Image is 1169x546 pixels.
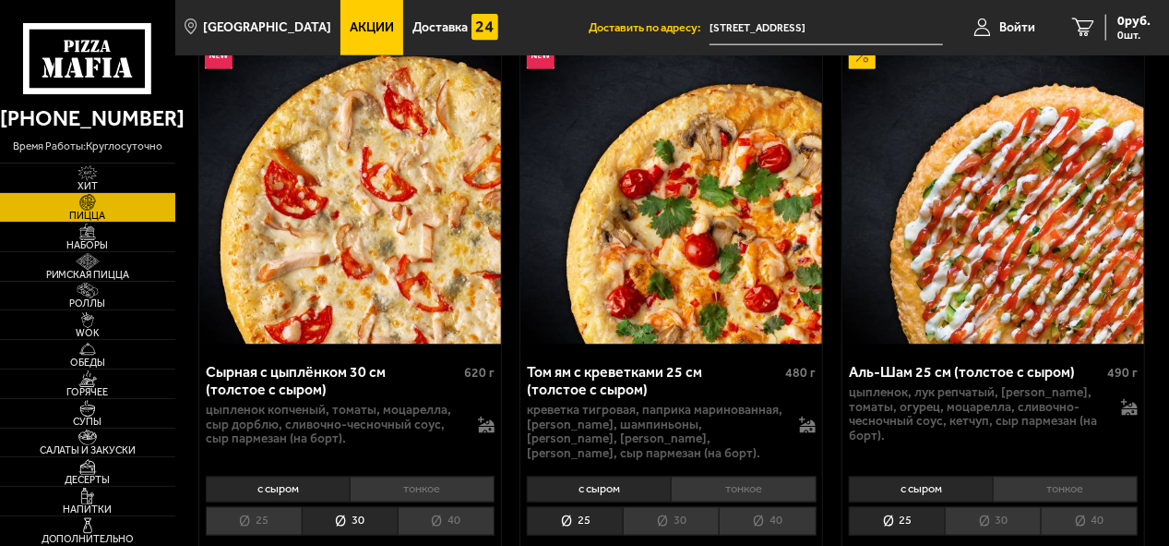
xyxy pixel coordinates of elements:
li: 30 [945,507,1041,536]
li: 30 [302,507,398,536]
li: с сыром [206,477,350,503]
span: 0 руб. [1117,15,1151,28]
span: Войти [999,21,1035,34]
img: 15daf4d41897b9f0e9f617042186c801.svg [471,14,499,42]
img: Акционный [849,42,877,70]
img: Новинка [527,42,555,70]
li: 25 [527,507,623,536]
li: 30 [623,507,719,536]
a: НовинкаСырная с цыплёнком 30 см (толстое с сыром) [199,36,501,345]
div: Аль-Шам 25 см (толстое с сыром) [849,363,1103,381]
div: Том ям с креветками 25 см (толстое с сыром) [527,363,781,398]
li: 25 [849,507,945,536]
li: с сыром [849,477,993,503]
span: 620 г [464,365,495,381]
span: [GEOGRAPHIC_DATA] [203,21,331,34]
p: креветка тигровая, паприка маринованная, [PERSON_NAME], шампиньоны, [PERSON_NAME], [PERSON_NAME],... [527,403,787,461]
li: 40 [1041,507,1138,536]
img: Аль-Шам 25 см (толстое с сыром) [842,36,1144,345]
img: Том ям с креветками 25 см (толстое с сыром) [520,36,822,345]
span: 0 шт. [1117,30,1151,41]
span: 480 г [785,365,816,381]
span: Акции [350,21,394,34]
span: Витебский проспект, 31к2, подъезд 6 [710,11,943,45]
li: 40 [719,507,816,536]
img: Сырная с цыплёнком 30 см (толстое с сыром) [199,36,501,345]
span: Доставить по адресу: [589,22,710,34]
span: Доставка [412,21,468,34]
img: Новинка [205,42,233,70]
li: тонкое [993,477,1138,503]
li: тонкое [350,477,495,503]
span: 490 г [1107,365,1138,381]
div: Сырная с цыплёнком 30 см (толстое с сыром) [206,363,459,398]
li: с сыром [527,477,671,503]
li: 25 [206,507,302,536]
p: цыпленок копченый, томаты, моцарелла, сыр дорблю, сливочно-чесночный соус, сыр пармезан (на борт). [206,403,466,447]
li: тонкое [671,477,816,503]
p: цыпленок, лук репчатый, [PERSON_NAME], томаты, огурец, моцарелла, сливочно-чесночный соус, кетчуп... [849,385,1109,443]
input: Ваш адрес доставки [710,11,943,45]
a: АкционныйАль-Шам 25 см (толстое с сыром) [842,36,1144,345]
li: 40 [398,507,495,536]
a: НовинкаТом ям с креветками 25 см (толстое с сыром) [520,36,822,345]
